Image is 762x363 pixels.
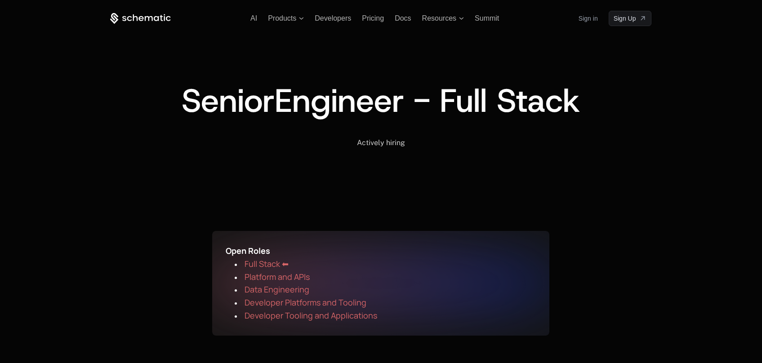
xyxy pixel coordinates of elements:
a: Full Stack ⬅ [245,261,289,268]
a: Summit [475,14,499,22]
a: Developer Platforms and Tooling [245,299,366,307]
span: Sign Up [614,14,636,23]
a: Data Engineering [245,286,309,294]
span: Data Engineering [245,284,309,295]
span: Developer Tooling and Applications [245,310,377,321]
a: Docs [395,14,411,22]
a: Developer Tooling and Applications [245,312,377,320]
span: Senior [182,79,275,122]
a: Developers [315,14,351,22]
span: Open Roles [226,245,270,256]
span: Engineer - Full Stack [275,79,580,122]
a: Pricing [362,14,384,22]
a: AI [250,14,257,22]
a: [object Object] [609,11,652,26]
a: Sign in [579,11,598,26]
span: Products [268,14,296,22]
span: Developer Platforms and Tooling [245,297,366,308]
span: Full Stack ⬅ [245,258,289,269]
span: Resources [422,14,456,22]
span: Actively hiring [357,138,405,147]
a: Platform and APIs [245,274,310,281]
span: Platform and APIs [245,271,310,282]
